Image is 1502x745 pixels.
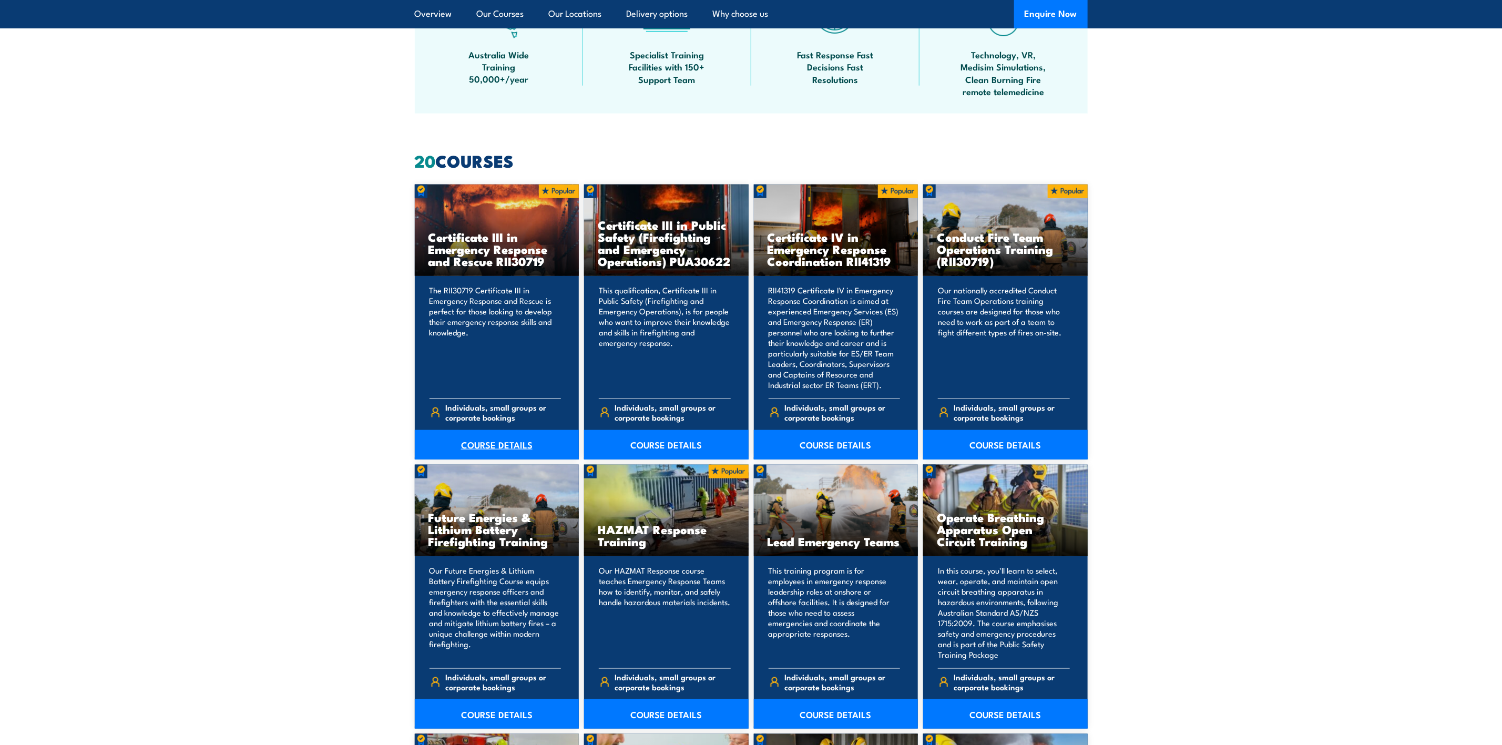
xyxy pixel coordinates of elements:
a: COURSE DETAILS [584,430,749,460]
span: Individuals, small groups or corporate bookings [615,402,731,422]
span: Individuals, small groups or corporate bookings [445,672,561,692]
h2: COURSES [415,153,1088,168]
span: Individuals, small groups or corporate bookings [784,402,900,422]
p: RII41319 Certificate IV in Emergency Response Coordination is aimed at experienced Emergency Serv... [769,285,901,390]
a: COURSE DETAILS [923,430,1088,460]
span: Fast Response Fast Decisions Fast Resolutions [788,48,883,85]
span: Individuals, small groups or corporate bookings [954,672,1070,692]
span: Specialist Training Facilities with 150+ Support Team [620,48,714,85]
h3: Conduct Fire Team Operations Training (RII30719) [937,231,1074,267]
a: COURSE DETAILS [923,699,1088,729]
h3: Future Energies & Lithium Battery Firefighting Training [428,511,566,547]
a: COURSE DETAILS [415,430,579,460]
span: Individuals, small groups or corporate bookings [615,672,731,692]
p: Our nationally accredited Conduct Fire Team Operations training courses are designed for those wh... [938,285,1070,390]
p: This qualification, Certificate III in Public Safety (Firefighting and Emergency Operations), is ... [599,285,731,390]
h3: Certificate IV in Emergency Response Coordination RII41319 [768,231,905,267]
span: Individuals, small groups or corporate bookings [445,402,561,422]
p: Our HAZMAT Response course teaches Emergency Response Teams how to identify, monitor, and safely ... [599,565,731,660]
h3: Operate Breathing Apparatus Open Circuit Training [937,511,1074,547]
a: COURSE DETAILS [415,699,579,729]
a: COURSE DETAILS [584,699,749,729]
a: COURSE DETAILS [754,430,918,460]
span: Australia Wide Training 50,000+/year [452,48,546,85]
span: Technology, VR, Medisim Simulations, Clean Burning Fire remote telemedicine [956,48,1051,98]
a: COURSE DETAILS [754,699,918,729]
strong: 20 [415,147,436,174]
h3: Certificate III in Emergency Response and Rescue RII30719 [428,231,566,267]
p: Our Future Energies & Lithium Battery Firefighting Course equips emergency response officers and ... [430,565,561,660]
span: Individuals, small groups or corporate bookings [954,402,1070,422]
h3: Certificate III in Public Safety (Firefighting and Emergency Operations) PUA30622 [598,219,735,267]
h3: Lead Emergency Teams [768,535,905,547]
p: This training program is for employees in emergency response leadership roles at onshore or offsh... [769,565,901,660]
h3: HAZMAT Response Training [598,523,735,547]
p: The RII30719 Certificate III in Emergency Response and Rescue is perfect for those looking to dev... [430,285,561,390]
p: In this course, you'll learn to select, wear, operate, and maintain open circuit breathing appara... [938,565,1070,660]
span: Individuals, small groups or corporate bookings [784,672,900,692]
